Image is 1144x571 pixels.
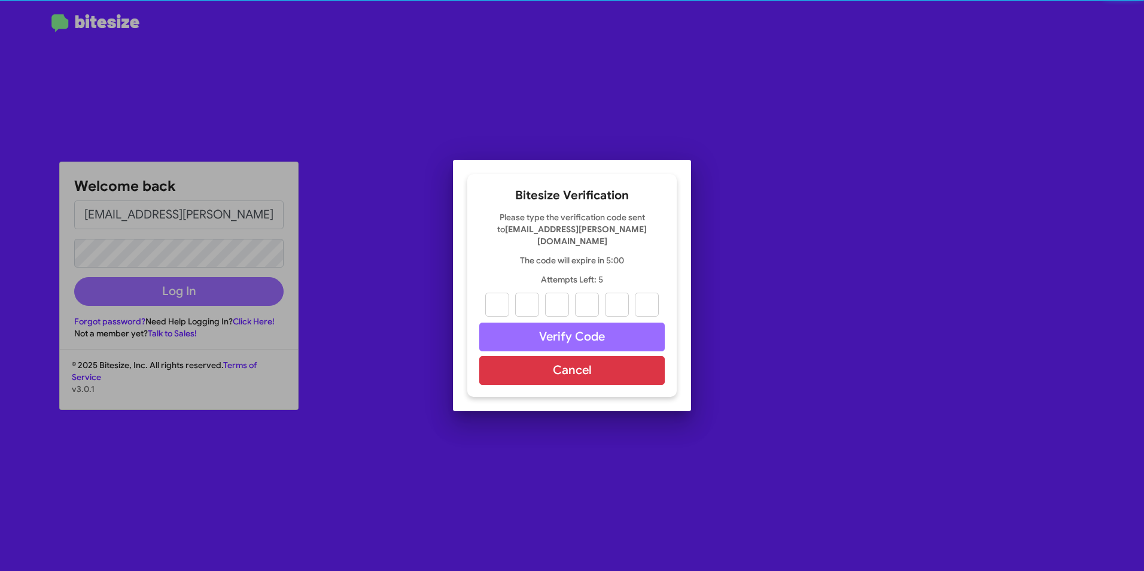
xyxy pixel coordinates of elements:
[479,211,665,247] p: Please type the verification code sent to
[479,186,665,205] h2: Bitesize Verification
[505,224,647,247] strong: [EMAIL_ADDRESS][PERSON_NAME][DOMAIN_NAME]
[479,254,665,266] p: The code will expire in 5:00
[479,274,665,285] p: Attempts Left: 5
[479,323,665,351] button: Verify Code
[479,356,665,385] button: Cancel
